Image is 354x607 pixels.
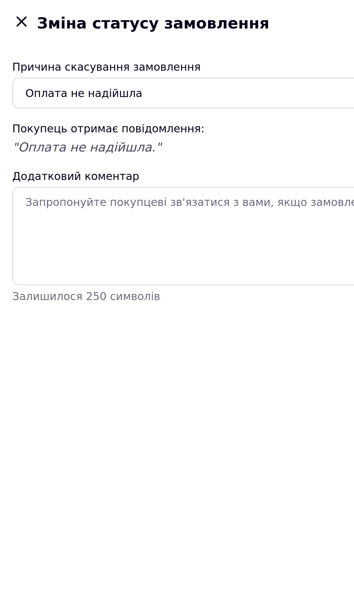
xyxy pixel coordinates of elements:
[17,6,348,16] span: Зміна статусу замовлення
[12,40,333,48] div: Оплата не надійшла
[6,57,348,64] div: Покупець отримає повідомлення:
[6,66,75,72] span: "Оплата не надійшла."
[6,80,65,85] label: Додатковий коментар
[6,136,75,142] span: Залишилося 250 символів
[6,586,176,601] button: Закрити
[6,28,348,35] div: Причина скасування замовлення
[178,586,348,601] button: Зберегти статус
